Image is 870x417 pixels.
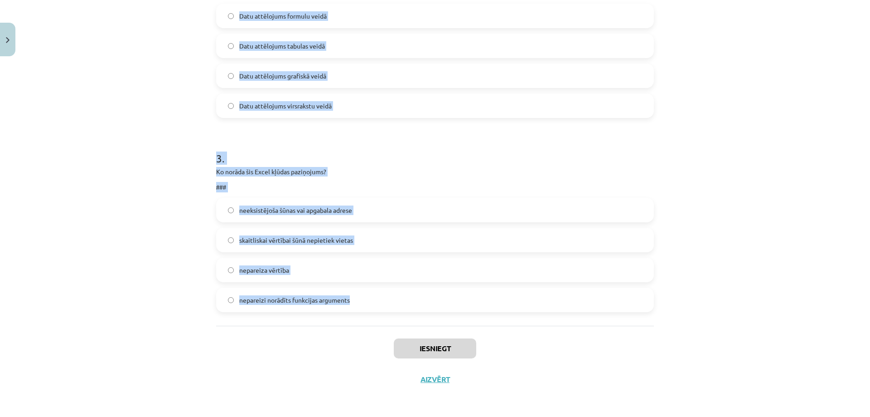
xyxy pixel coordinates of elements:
[228,267,234,273] input: nepareiza vērtība
[228,207,234,213] input: neeksistējoša šūnas vai apgabala adrese
[6,37,10,43] img: icon-close-lesson-0947bae3869378f0d4975bcd49f059093ad1ed9edebbc8119c70593378902aed.svg
[239,71,326,81] span: Datu attēlojums grafiskā veidā
[239,206,352,215] span: neeksistējoša šūnas vai apgabala adrese
[216,136,654,164] h1: 3 .
[228,297,234,303] input: nepareizi norādīts funkcijas arguments
[228,13,234,19] input: Datu attēlojums formulu veidā
[239,41,325,51] span: Datu attēlojums tabulas veidā
[239,235,353,245] span: skaitliskai vērtībai šūnā nepietiek vietas
[239,265,289,275] span: nepareiza vērtība
[228,43,234,49] input: Datu attēlojums tabulas veidā
[216,184,226,191] span: ###
[394,339,476,358] button: Iesniegt
[239,101,332,111] span: Datu attēlojums virsrakstu veidā
[418,375,452,384] button: Aizvērt
[228,73,234,79] input: Datu attēlojums grafiskā veidā
[216,167,654,177] p: Ko norāda šis Excel kļūdas paziņojums?
[239,295,350,305] span: nepareizi norādīts funkcijas arguments
[239,11,327,21] span: Datu attēlojums formulu veidā
[228,103,234,109] input: Datu attēlojums virsrakstu veidā
[228,237,234,243] input: skaitliskai vērtībai šūnā nepietiek vietas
